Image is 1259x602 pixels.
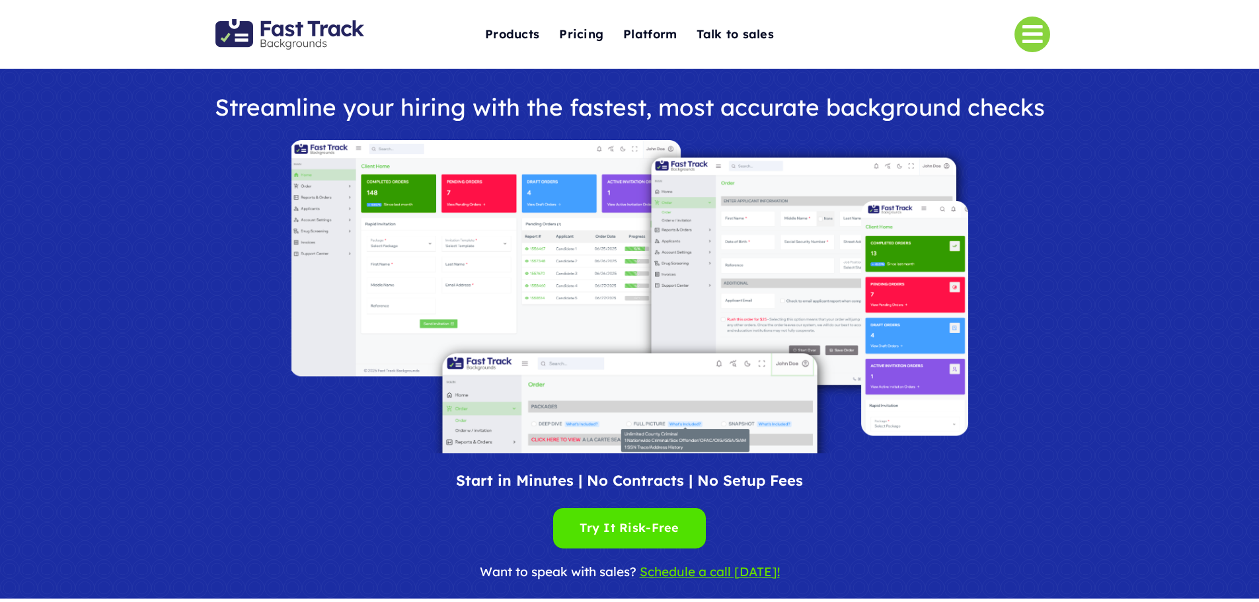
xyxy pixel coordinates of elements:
a: Fast Track Backgrounds Logo [215,18,364,32]
span: Platform [623,24,677,45]
img: Fast Track Backgrounds Platform [291,140,968,453]
span: Talk to sales [697,24,774,45]
a: Try It Risk-Free [553,508,705,548]
a: Pricing [559,20,603,49]
a: Talk to sales [697,20,774,49]
span: Want to speak with sales? [480,564,636,580]
img: Fast Track Backgrounds Logo [215,19,364,50]
a: Platform [623,20,677,49]
h1: Streamline your hiring with the fastest, most accurate background checks [200,94,1059,120]
span: Products [485,24,539,45]
a: Schedule a call [DATE]! [640,564,780,580]
span: Try It Risk-Free [580,518,679,539]
span: Pricing [559,24,603,45]
a: Link to # [1014,17,1050,52]
span: Start in Minutes | No Contracts | No Setup Fees [456,471,803,490]
nav: One Page [419,1,840,67]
